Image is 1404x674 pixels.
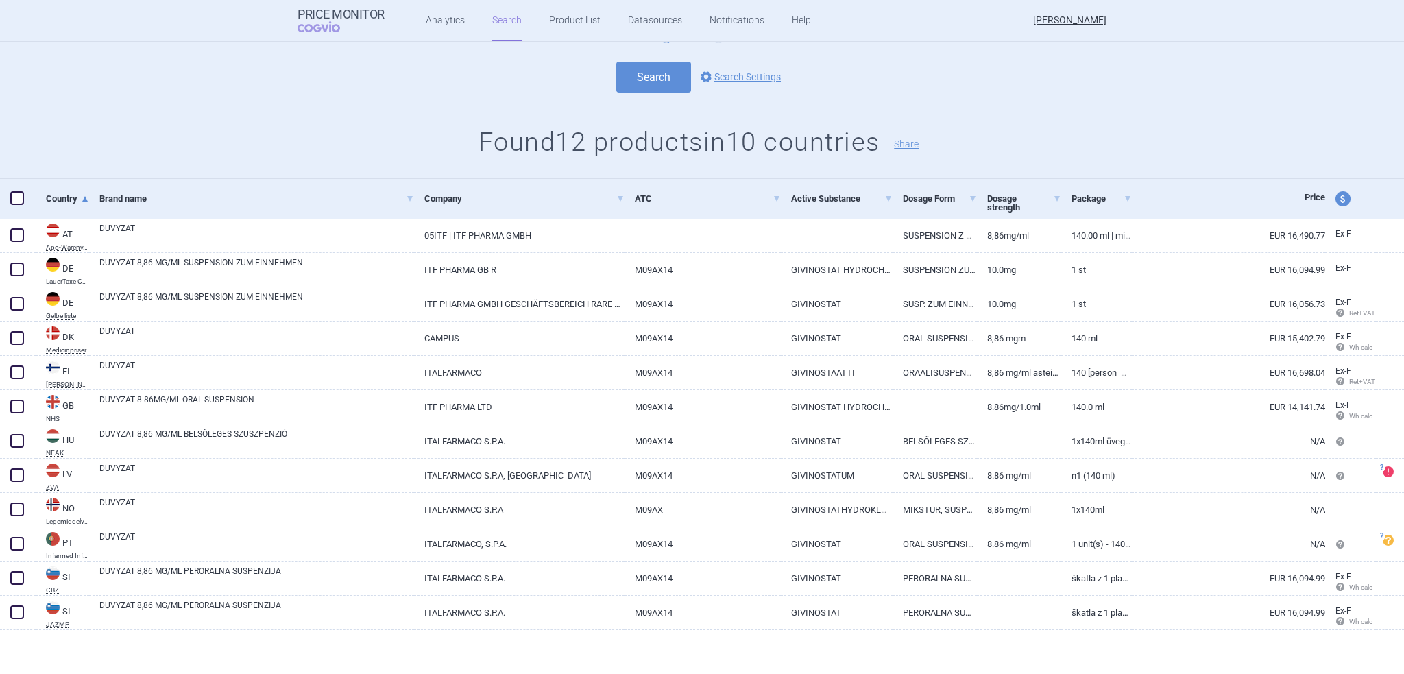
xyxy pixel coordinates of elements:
a: M09AX14 [625,562,781,595]
a: NONOLegemiddelverke [36,496,89,525]
a: ATC [635,182,781,215]
a: Ex-F Wh calc [1325,327,1376,359]
a: DUVYZAT 8,86 MG/ML SUSPENSION ZUM EINNEHMEN [99,291,414,315]
a: DUVYZAT 8.86MG/ML ORAL SUSPENSION [99,394,414,418]
abbr: Infarmed Infomed — Infomed - medicinal products database, published by Infarmed, National Authori... [46,553,89,559]
a: Ex-F Ret+VAT calc [1325,361,1376,393]
a: ITALFARMACO S.P.A. [414,424,625,458]
img: Germany [46,258,60,272]
a: 10.0mg [977,287,1061,321]
a: GIVINOSTATHYDROKLORIDMONOHYDRAT [781,493,893,527]
a: 10.0mg [977,253,1061,287]
span: Ret+VAT calc [1335,378,1388,385]
a: ITALFARMACO S.P.A, [GEOGRAPHIC_DATA] [414,459,625,492]
a: M09AX [625,493,781,527]
a: GIVINOSTAATTI [781,356,893,389]
abbr: Apo-Warenv.III — Apothekerverlag Warenverzeichnis. Online database developed by the Österreichisc... [46,244,89,251]
span: Ex-factory price [1335,366,1351,376]
a: škatla z 1 plastenko s 140 ml suspenzije in 5 ml graduirano brizgo [1061,596,1131,629]
button: Search [616,62,691,93]
a: SUSP. ZUM EINNEHMEN [893,287,977,321]
a: DUVYZAT 8,86 MG/ML SUSPENSION ZUM EINNEHMEN [99,256,414,281]
a: M09AX14 [625,287,781,321]
a: 1 ST [1061,287,1131,321]
a: BELSŐLEGES SZUSZPENZIÓ [893,424,977,458]
a: DUVYZAT [99,325,414,350]
a: GIVINOSTAT HYDROCHLORIDE MONOHYDRATE [781,390,893,424]
a: 8.86 mg/ml [977,527,1061,561]
a: ITALFARMACO S.P.A. [414,562,625,595]
abbr: JAZMP — List of medicinal products published by the Public Agency of the Republic of Slovenia for... [46,621,89,628]
a: Dosage Form [903,182,977,215]
a: EUR 14,141.74 [1132,390,1325,424]
a: LVLVZVA [36,462,89,491]
a: SUSPENSION ZUM EINNEHMEN [893,253,977,287]
a: GIVINOSTAT HYDROCHLORID-1-[PERSON_NAME] 10 MG [781,253,893,287]
a: SISIJAZMP [36,599,89,628]
a: ITF PHARMA GMBH GESCHÄFTSBEREICH RARE DISEASE [414,287,625,321]
a: 05ITF | ITF PHARMA GMBH [414,219,625,252]
a: EUR 16,094.99 [1132,562,1325,595]
span: Ex-factory price [1335,606,1351,616]
a: Ex-F Wh calc [1325,396,1376,427]
button: Share [894,139,919,149]
a: CAMPUS [414,322,625,355]
abbr: Legemiddelverke — List of medicinal products published by the Norwegian Medicines Agency. [46,518,89,525]
a: GIVINOSTAT [781,527,893,561]
a: ORAALISUSPENSIO [893,356,977,389]
img: Finland [46,361,60,374]
span: Wh calc [1335,344,1372,351]
a: DUVYZAT [99,531,414,555]
a: GIVINOSTAT [781,322,893,355]
a: M09AX14 [625,424,781,458]
a: DUVYZAT 8,86 MG/ML BELSŐLEGES SZUSZPENZIÓ [99,428,414,453]
a: DUVYZAT [99,222,414,247]
span: Ret+VAT calc [1335,309,1388,317]
a: EUR 16,094.99 [1132,253,1325,287]
a: HUHUNEAK [36,428,89,457]
span: ? [1377,464,1385,472]
a: ITALFARMACO S.P.A. [414,596,625,629]
a: GIVINOSTAT [781,287,893,321]
a: GBGBNHS [36,394,89,422]
a: Dosage strength [987,182,1061,224]
abbr: NEAK — PUPHA database published by the National Health Insurance Fund of Hungary. [46,450,89,457]
a: Ex-F [1325,258,1376,279]
a: ORAL SUSPENSION [893,322,977,355]
a: DKDKMedicinpriser [36,325,89,354]
a: Price MonitorCOGVIO [298,8,385,34]
a: škatla z 1 plastenko s 140 ml suspenzije in 5 ml graduirano brizgo [1061,562,1131,595]
abbr: LauerTaxe CGM — Complex database for German drug information provided by commercial provider CGM ... [46,278,89,285]
abbr: Gelbe liste — Gelbe Liste online database by Medizinische Medien Informations GmbH (MMI), Germany [46,313,89,320]
a: Country [46,182,89,215]
span: Ex-factory price [1335,332,1351,341]
span: Ex-factory price [1335,298,1351,307]
a: Ex-F Wh calc [1325,567,1376,599]
a: ? [1383,535,1399,546]
a: Brand name [99,182,414,215]
a: 8,86 mg/ml [977,493,1061,527]
a: EUR 15,402.79 [1132,322,1325,355]
a: N/A [1132,459,1325,492]
abbr: KELA — Pharmaceutical Database of medicinal products maintained by Kela, Finland. [46,381,89,388]
a: M09AX14 [625,322,781,355]
a: M09AX14 [625,527,781,561]
img: Denmark [46,326,60,340]
img: Hungary [46,429,60,443]
a: PTPTInfarmed Infomed [36,531,89,559]
img: Germany [46,292,60,306]
img: Austria [46,224,60,237]
a: 140 ml [1061,322,1131,355]
img: Latvia [46,464,60,477]
span: Wh calc [1335,583,1372,591]
a: 140.00 ML | Milliliter [1061,219,1131,252]
a: 140 [PERSON_NAME] [1061,356,1131,389]
a: ITF PHARMA LTD [414,390,625,424]
a: DEDELauerTaxe CGM [36,256,89,285]
strong: Price Monitor [298,8,385,21]
a: SISICBZ [36,565,89,594]
a: 8,86MG/ML [977,219,1061,252]
a: N/A [1132,493,1325,527]
a: Search Settings [698,69,781,85]
abbr: Medicinpriser — Danish Medicine Agency. Erhverv Medicinpriser database for bussines. [46,347,89,354]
